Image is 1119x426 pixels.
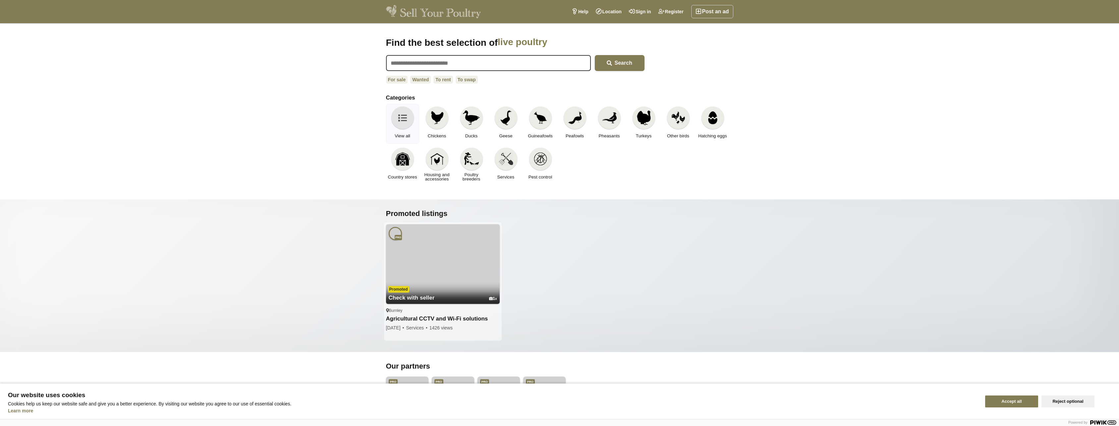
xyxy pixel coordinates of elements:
[568,5,592,18] a: Help
[533,152,548,166] img: Pest control
[698,134,727,138] span: Hatching eggs
[691,5,733,18] a: Post an ad
[457,173,486,181] span: Poultry breeders
[533,110,548,125] img: Guineafowls
[593,104,626,144] a: Pheasants Pheasants
[386,104,419,144] a: View all
[526,379,535,385] span: Professional member
[480,379,489,385] span: Professional member
[615,60,632,66] span: Search
[389,227,402,240] a: Pro
[625,5,655,18] a: Sign in
[8,392,977,398] span: Our website uses cookies
[456,76,478,84] a: To swap
[420,104,454,144] a: Chickens Chickens
[705,110,720,125] img: Hatching eggs
[528,134,552,138] span: Guineafowls
[422,173,452,181] span: Housing and accessories
[489,104,523,144] a: Geese Geese
[395,152,410,166] img: Country stores
[558,104,591,144] a: Peafowls Peafowls
[489,145,523,185] a: Services Services
[420,145,454,185] a: Housing and accessories Housing and accessories
[386,308,500,313] div: Burnley
[8,408,33,413] a: Learn more
[430,110,444,125] img: Chickens
[498,36,609,48] span: live poultry
[455,104,488,144] a: Ducks Ducks
[428,134,446,138] span: Chickens
[429,325,453,330] span: 1426 views
[386,282,500,304] a: Check with seller 1
[388,175,417,179] span: Country stores
[499,134,513,138] span: Geese
[599,134,620,138] span: Pheasants
[497,175,515,179] span: Services
[386,5,481,18] img: Sell Your Poultry
[568,110,582,125] img: Peafowls
[386,362,430,371] span: Our partners
[389,295,435,301] span: Check with seller
[524,104,557,144] a: Guineafowls Guineafowls
[671,110,686,125] img: Other birds
[1041,395,1094,407] button: Reject optional
[463,110,479,125] img: Ducks
[595,55,644,71] button: Search
[389,227,402,240] img: AKomm
[386,224,500,304] img: Agricultural CCTV and Wi-Fi solutions
[524,145,557,185] a: Pest control Pest control
[388,286,409,293] span: Promoted
[386,325,405,330] span: [DATE]
[566,134,584,138] span: Peafowls
[985,395,1038,407] button: Accept all
[8,401,977,406] p: Cookies help us keep our website safe and give you a better experience. By visiting our website y...
[386,145,419,185] a: Country stores Country stores
[465,134,478,138] span: Ducks
[434,379,444,385] span: Professional member
[386,209,733,218] h2: Promoted listings
[662,104,695,144] a: Other birds Other birds
[410,76,431,84] a: Wanted
[499,110,513,125] img: Geese
[455,145,488,185] a: Poultry breeders Poultry breeders
[696,104,729,144] a: Hatching eggs Hatching eggs
[602,110,617,125] img: Pheasants
[627,104,660,144] a: Turkeys Turkeys
[433,76,453,84] a: To rent
[386,76,408,84] a: For sale
[464,152,479,166] img: Poultry breeders
[386,316,500,322] a: Agricultural CCTV and Wi-Fi solutions
[489,296,497,301] div: 1
[499,152,513,166] img: Services
[389,379,398,385] span: Professional member
[636,134,652,138] span: Turkeys
[592,5,625,18] a: Location
[529,175,552,179] span: Pest control
[395,134,410,138] span: View all
[395,235,402,240] span: Professional member
[430,152,444,166] img: Housing and accessories
[386,95,733,101] h2: Categories
[655,5,687,18] a: Register
[637,110,651,125] img: Turkeys
[667,134,689,138] span: Other birds
[406,325,428,330] span: Services
[1068,420,1088,424] span: Powered by
[386,36,644,48] h1: Find the best selection of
